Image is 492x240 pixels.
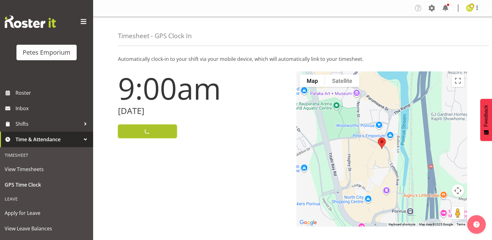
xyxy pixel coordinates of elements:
[5,180,88,189] span: GPS Time Clock
[5,165,88,174] span: View Timesheets
[2,205,92,221] a: Apply for Leave
[480,99,492,141] button: Feedback - Show survey
[16,104,90,113] span: Inbox
[118,71,289,105] h1: 9:00am
[473,221,480,228] img: help-xxl-2.png
[118,55,467,63] p: Automatically clock-in to your shift via your mobile device, which will automatically link to you...
[23,48,70,57] div: Petes Emporium
[5,16,56,28] img: Rosterit website logo
[2,192,92,205] div: Leave
[16,88,90,97] span: Roster
[325,75,359,87] button: Show satellite imagery
[452,75,464,87] button: Toggle fullscreen view
[5,224,88,233] span: View Leave Balances
[452,184,464,197] button: Map camera controls
[118,32,192,39] h4: Timesheet - GPS Clock In
[300,75,325,87] button: Show street map
[16,119,81,129] span: Shifts
[298,219,318,227] a: Open this area in Google Maps (opens a new window)
[419,223,453,226] span: Map data ©2025 Google
[298,219,318,227] img: Google
[16,135,81,144] span: Time & Attendance
[483,105,489,127] span: Feedback
[2,221,92,236] a: View Leave Balances
[452,207,464,219] button: Drag Pegman onto the map to open Street View
[466,4,473,12] img: emma-croft7499.jpg
[457,223,465,226] a: Terms (opens in new tab)
[2,177,92,192] a: GPS Time Clock
[2,161,92,177] a: View Timesheets
[5,208,88,218] span: Apply for Leave
[118,106,289,116] h2: [DATE]
[389,222,415,227] button: Keyboard shortcuts
[2,149,92,161] div: Timesheet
